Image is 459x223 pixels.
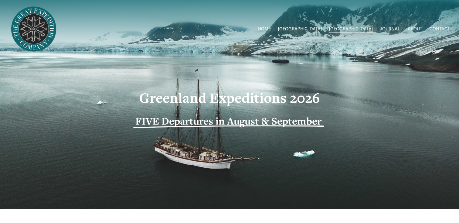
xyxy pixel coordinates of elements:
span: [GEOGRAPHIC_DATA] [329,25,373,33]
a: ABOUT [408,25,422,34]
a: JOURNAL [380,25,400,34]
a: HOME [258,25,271,34]
span: [GEOGRAPHIC_DATA] [278,25,322,33]
a: CONTACT [430,25,450,34]
a: folder dropdown [329,25,373,34]
strong: Greenland Expeditions 2026 [139,88,320,107]
a: folder dropdown [278,25,322,34]
strong: FIVE Departures in August & September [135,114,321,128]
img: Arctic Expeditions [9,5,58,54]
